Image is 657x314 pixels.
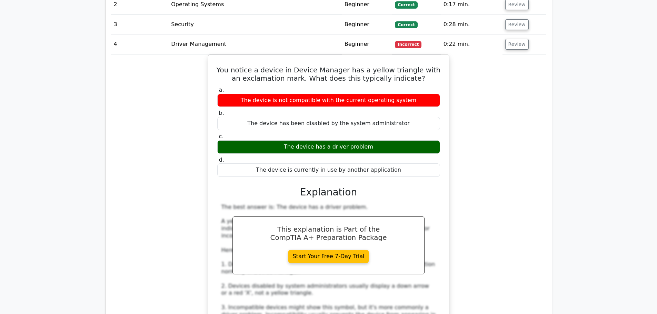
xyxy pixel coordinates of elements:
[219,133,224,140] span: c.
[219,110,224,116] span: b.
[342,15,392,34] td: Beginner
[219,156,224,163] span: d.
[441,15,502,34] td: 0:28 min.
[217,66,441,82] h5: You notice a device in Device Manager has a yellow triangle with an exclamation mark. What does t...
[395,41,421,48] span: Incorrect
[111,34,169,54] td: 4
[441,34,502,54] td: 0:22 min.
[217,140,440,154] div: The device has a driver problem
[505,39,529,50] button: Review
[221,186,436,198] h3: Explanation
[505,19,529,30] button: Review
[395,1,417,8] span: Correct
[168,15,342,34] td: Security
[217,163,440,177] div: The device is currently in use by another application
[219,87,224,93] span: a.
[217,94,440,107] div: The device is not compatible with the current operating system
[111,15,169,34] td: 3
[395,21,417,28] span: Correct
[342,34,392,54] td: Beginner
[168,34,342,54] td: Driver Management
[217,117,440,130] div: The device has been disabled by the system administrator
[288,250,369,263] a: Start Your Free 7-Day Trial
